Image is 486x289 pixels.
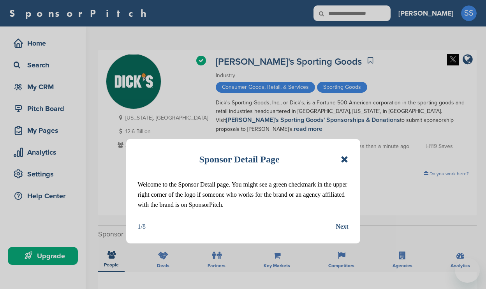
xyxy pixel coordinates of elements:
button: Next [336,222,349,232]
p: Welcome to the Sponsor Detail page. You might see a green checkmark in the upper right corner of ... [138,180,349,210]
h1: Sponsor Detail Page [199,151,279,168]
iframe: Button to launch messaging window [455,258,480,283]
div: 1/8 [138,222,146,232]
